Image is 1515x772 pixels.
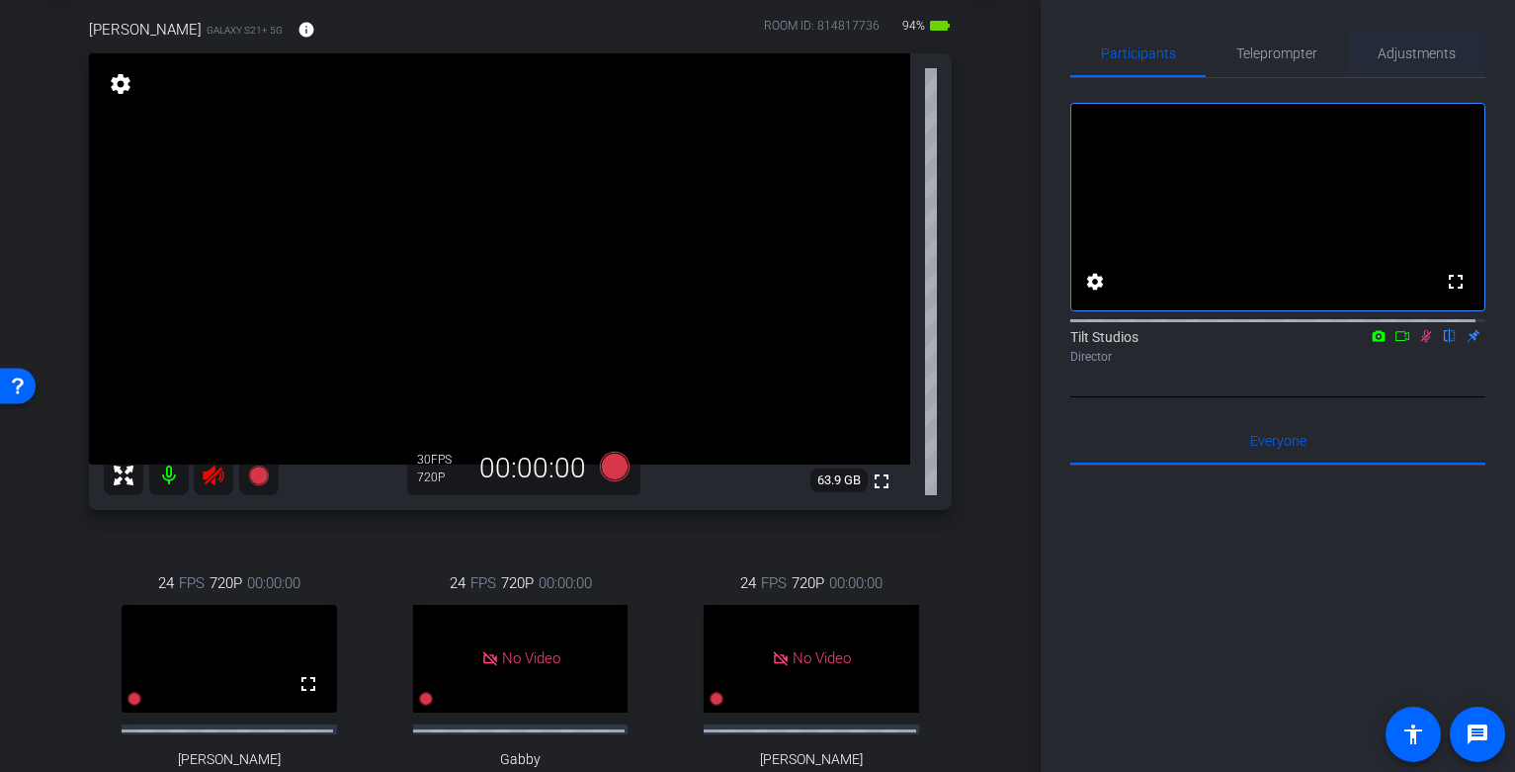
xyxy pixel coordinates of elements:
[1401,723,1425,746] mat-icon: accessibility
[760,751,863,768] span: [PERSON_NAME]
[1070,327,1485,366] div: Tilt Studios
[107,72,134,96] mat-icon: settings
[431,453,452,467] span: FPS
[810,469,868,492] span: 63.9 GB
[1083,270,1107,294] mat-icon: settings
[928,14,952,38] mat-icon: battery_std
[539,572,592,594] span: 00:00:00
[178,751,281,768] span: [PERSON_NAME]
[761,572,787,594] span: FPS
[247,572,300,594] span: 00:00:00
[417,452,466,468] div: 30
[210,572,242,594] span: 720P
[470,572,496,594] span: FPS
[740,572,756,594] span: 24
[502,649,560,667] span: No Video
[899,10,928,42] span: 94%
[207,23,283,38] span: Galaxy S21+ 5G
[764,17,880,45] div: ROOM ID: 814817736
[179,572,205,594] span: FPS
[1250,434,1306,448] span: Everyone
[297,21,315,39] mat-icon: info
[466,452,599,485] div: 00:00:00
[1070,348,1485,366] div: Director
[296,672,320,696] mat-icon: fullscreen
[829,572,883,594] span: 00:00:00
[793,649,851,667] span: No Video
[158,572,174,594] span: 24
[792,572,824,594] span: 720P
[501,572,534,594] span: 720P
[1378,46,1456,60] span: Adjustments
[1466,723,1489,746] mat-icon: message
[1236,46,1317,60] span: Teleprompter
[500,751,541,768] span: Gabby
[1438,326,1462,344] mat-icon: flip
[1101,46,1176,60] span: Participants
[450,572,465,594] span: 24
[870,470,893,493] mat-icon: fullscreen
[89,19,202,41] span: [PERSON_NAME]
[417,470,466,485] div: 720P
[1444,270,1468,294] mat-icon: fullscreen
